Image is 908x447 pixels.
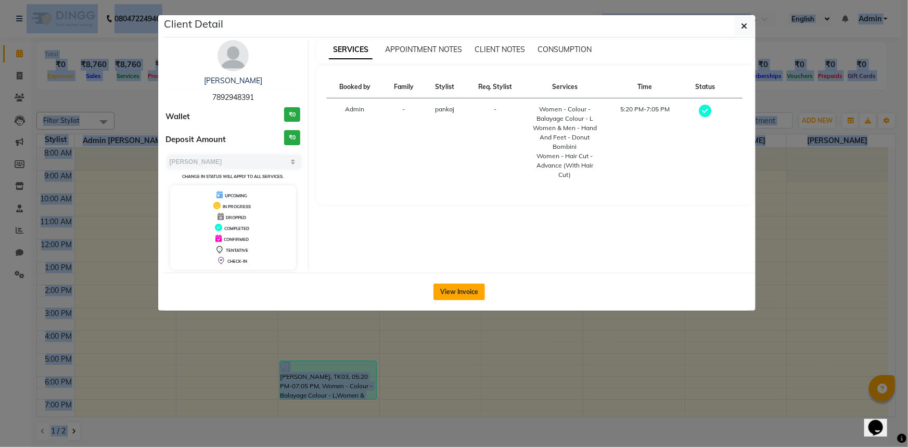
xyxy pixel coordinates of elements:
[182,174,284,179] small: Change in status will apply to all services.
[329,41,373,59] span: SERVICES
[525,76,605,98] th: Services
[465,98,525,186] td: -
[383,98,425,186] td: -
[425,76,465,98] th: Stylist
[218,40,249,71] img: avatar
[227,259,247,264] span: CHECK-IN
[327,76,383,98] th: Booked by
[166,111,190,123] span: Wallet
[204,76,262,85] a: [PERSON_NAME]
[224,237,249,242] span: CONFIRMED
[284,107,300,122] h3: ₹0
[531,151,599,180] div: Women - Hair Cut - Advance (With Hair Cut)
[284,130,300,145] h3: ₹0
[465,76,525,98] th: Req. Stylist
[327,98,383,186] td: Admin
[226,248,248,253] span: TENTATIVE
[531,105,599,123] div: Women - Colour - Balayage Colour - L
[226,215,246,220] span: DROPPED
[864,405,898,437] iframe: chat widget
[538,45,592,54] span: CONSUMPTION
[223,204,251,209] span: IN PROGRESS
[475,45,525,54] span: CLIENT NOTES
[224,226,249,231] span: COMPLETED
[212,93,254,102] span: 7892948391
[435,105,454,113] span: pankaj
[531,123,599,151] div: Women & Men - Hand And Feet - Donut Bombini
[164,16,224,32] h5: Client Detail
[685,76,726,98] th: Status
[605,76,685,98] th: Time
[605,98,685,186] td: 5:20 PM-7:05 PM
[166,134,226,146] span: Deposit Amount
[383,76,425,98] th: Family
[225,193,247,198] span: UPCOMING
[433,284,485,300] button: View Invoice
[385,45,462,54] span: APPOINTMENT NOTES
